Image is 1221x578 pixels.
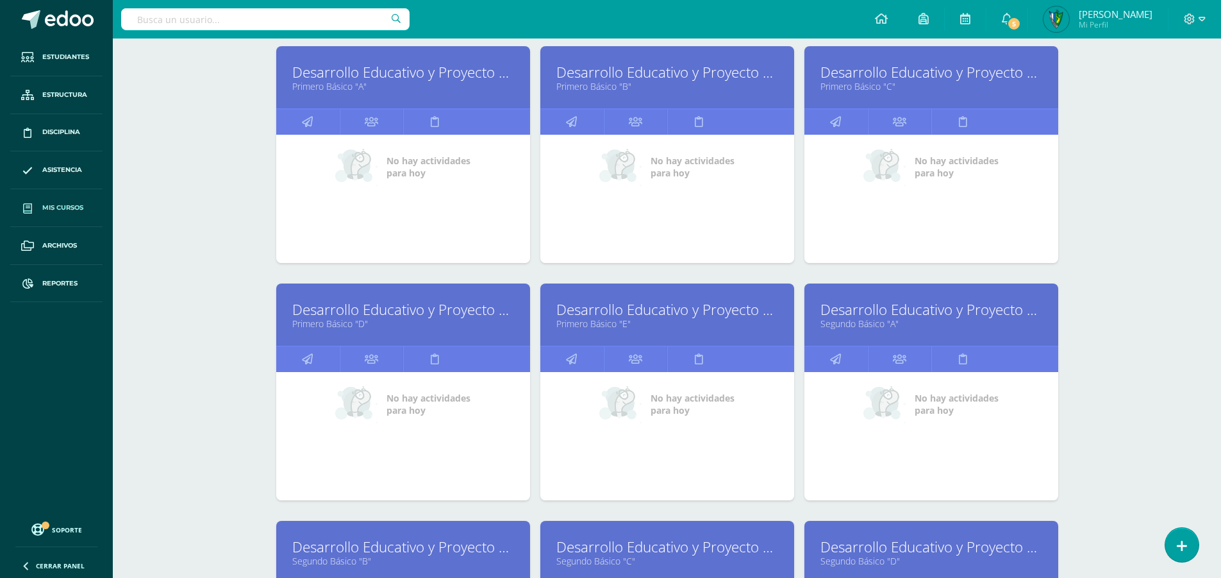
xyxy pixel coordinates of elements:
[1079,19,1152,30] span: Mi Perfil
[820,300,1042,319] a: Desarrollo Educativo y Proyecto de Vida
[42,90,87,100] span: Estructura
[335,148,378,186] img: no_activities_small.png
[42,52,89,62] span: Estudiantes
[1043,6,1069,32] img: 1b281a8218983e455f0ded11b96ffc56.png
[820,555,1042,567] a: Segundo Básico "D"
[556,80,778,92] a: Primero Básico "B"
[820,80,1042,92] a: Primero Básico "C"
[10,227,103,265] a: Archivos
[386,392,470,416] span: No hay actividades para hoy
[10,114,103,152] a: Disciplina
[599,148,642,186] img: no_activities_small.png
[820,62,1042,82] a: Desarrollo Educativo y Proyecto de Vida
[1079,8,1152,21] span: [PERSON_NAME]
[556,318,778,330] a: Primero Básico "E"
[599,385,642,423] img: no_activities_small.png
[292,300,514,319] a: Desarrollo Educativo y Proyecto de Vida
[556,62,778,82] a: Desarrollo Educativo y Proyecto de Vida
[651,392,735,416] span: No hay actividades para hoy
[292,537,514,557] a: Desarrollo Educativo y Proyecto de Vida
[863,385,906,423] img: no_activities_small.png
[42,127,80,137] span: Disciplina
[10,265,103,303] a: Reportes
[36,561,85,570] span: Cerrar panel
[292,80,514,92] a: Primero Básico "A"
[820,318,1042,330] a: Segundo Básico "A"
[556,537,778,557] a: Desarrollo Educativo y Proyecto de Vida
[15,520,97,538] a: Soporte
[863,148,906,186] img: no_activities_small.png
[915,155,999,179] span: No hay actividades para hoy
[1007,17,1021,31] span: 5
[10,38,103,76] a: Estudiantes
[42,165,82,175] span: Asistencia
[556,555,778,567] a: Segundo Básico "C"
[292,555,514,567] a: Segundo Básico "B"
[10,189,103,227] a: Mis cursos
[915,392,999,416] span: No hay actividades para hoy
[52,525,82,534] span: Soporte
[292,318,514,330] a: Primero Básico "D"
[386,155,470,179] span: No hay actividades para hoy
[42,278,78,289] span: Reportes
[10,76,103,114] a: Estructura
[42,203,83,213] span: Mis cursos
[121,8,410,30] input: Busca un usuario...
[292,62,514,82] a: Desarrollo Educativo y Proyecto de Vida
[42,241,77,251] span: Archivos
[335,385,378,423] img: no_activities_small.png
[820,537,1042,557] a: Desarrollo Educativo y Proyecto de Vida
[10,151,103,189] a: Asistencia
[556,300,778,319] a: Desarrollo Educativo y Proyecto de Vida
[651,155,735,179] span: No hay actividades para hoy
